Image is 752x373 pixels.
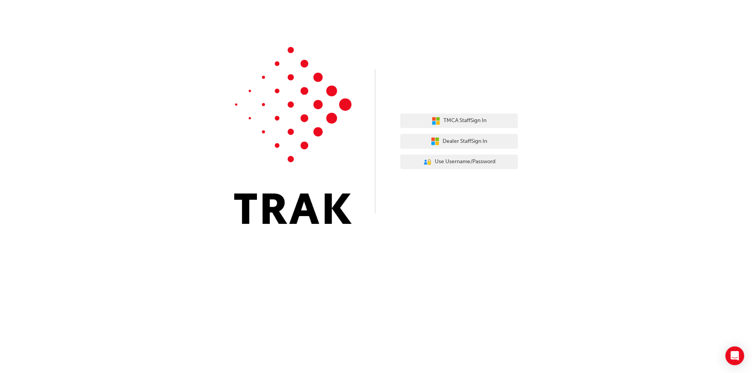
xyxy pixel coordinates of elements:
button: Dealer StaffSign In [400,134,518,149]
button: Use Username/Password [400,155,518,169]
span: Dealer Staff Sign In [443,137,487,146]
div: Open Intercom Messenger [725,346,744,365]
span: Use Username/Password [435,157,495,166]
span: TMCA Staff Sign In [443,116,486,125]
img: Trak [234,47,352,224]
button: TMCA StaffSign In [400,114,518,128]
